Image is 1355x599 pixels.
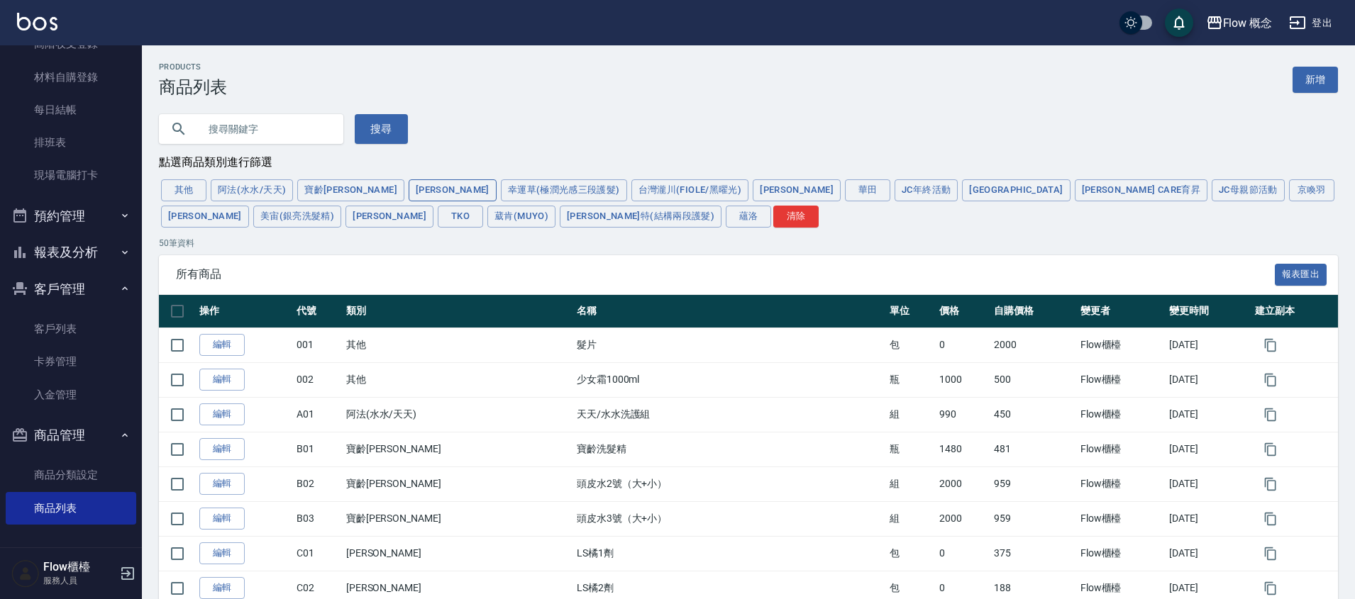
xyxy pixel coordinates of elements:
button: TKO [438,206,483,228]
td: 481 [990,432,1077,466]
td: 990 [936,397,990,432]
td: 髮片 [573,328,886,362]
td: 其他 [343,362,573,397]
div: 點選商品類別進行篩選 [159,155,1338,170]
button: 蘊洛 [726,206,771,228]
p: 服務人員 [43,574,116,587]
p: 50 筆資料 [159,237,1338,250]
td: 組 [886,397,936,432]
button: 葳肯(Muyo) [487,206,555,228]
button: [PERSON_NAME] [409,179,497,201]
span: 所有商品 [176,267,1275,281]
td: 1480 [936,432,990,466]
td: Flow櫃檯 [1077,397,1166,432]
td: Flow櫃檯 [1077,362,1166,397]
h3: 商品列表 [159,77,227,97]
th: 單位 [886,295,936,328]
div: Flow 概念 [1223,14,1273,32]
td: LS橘1劑 [573,536,886,571]
td: 0 [936,536,990,571]
a: 編輯 [199,369,245,391]
td: Flow櫃檯 [1077,466,1166,501]
button: [PERSON_NAME] [753,179,841,201]
td: 瓶 [886,432,936,466]
a: 商品分類設定 [6,459,136,491]
td: 少女霜1000ml [573,362,886,397]
button: 阿法(水水/天天) [211,179,293,201]
td: 頭皮水2號（大+小） [573,466,886,501]
a: 編輯 [199,508,245,530]
a: 入金管理 [6,379,136,411]
a: 現場電腦打卡 [6,159,136,191]
td: 2000 [990,328,1077,362]
td: 375 [990,536,1077,571]
a: 編輯 [199,403,245,425]
td: B01 [293,432,343,466]
button: save [1165,9,1193,37]
td: 組 [886,501,936,536]
td: [DATE] [1166,466,1252,501]
td: C01 [293,536,343,571]
h5: Flow櫃檯 [43,560,116,574]
a: 報表匯出 [1275,267,1327,280]
td: 寶齡洗髮精 [573,432,886,466]
td: [DATE] [1166,501,1252,536]
td: 包 [886,536,936,571]
button: JC母親節活動 [1212,179,1285,201]
th: 操作 [196,295,293,328]
button: 登出 [1283,10,1338,36]
button: [GEOGRAPHIC_DATA] [962,179,1070,201]
th: 代號 [293,295,343,328]
td: [DATE] [1166,328,1252,362]
td: [DATE] [1166,432,1252,466]
td: Flow櫃檯 [1077,501,1166,536]
input: 搜尋關鍵字 [199,110,332,148]
td: 瓶 [886,362,936,397]
button: Flow 概念 [1200,9,1278,38]
th: 變更時間 [1166,295,1252,328]
button: [PERSON_NAME]特(結構兩段護髮) [560,206,721,228]
a: 編輯 [199,577,245,599]
th: 自購價格 [990,295,1077,328]
td: 959 [990,466,1077,501]
button: 華田 [845,179,890,201]
td: 959 [990,501,1077,536]
td: Flow櫃檯 [1077,536,1166,571]
td: 其他 [343,328,573,362]
td: A01 [293,397,343,432]
button: [PERSON_NAME] Care育昇 [1075,179,1207,201]
td: 500 [990,362,1077,397]
td: B02 [293,466,343,501]
td: [DATE] [1166,362,1252,397]
img: Logo [17,13,57,30]
td: 寶齡[PERSON_NAME] [343,466,573,501]
button: 商品管理 [6,417,136,454]
th: 名稱 [573,295,886,328]
button: 預約管理 [6,198,136,235]
td: 001 [293,328,343,362]
td: [DATE] [1166,536,1252,571]
td: 450 [990,397,1077,432]
button: 幸運草(極潤光感三段護髮) [501,179,627,201]
a: 編輯 [199,438,245,460]
a: 材料自購登錄 [6,61,136,94]
td: 包 [886,328,936,362]
td: 寶齡[PERSON_NAME] [343,432,573,466]
a: 編輯 [199,473,245,495]
button: 清除 [773,206,819,228]
button: 其他 [161,179,206,201]
a: 每日結帳 [6,94,136,126]
td: B03 [293,501,343,536]
th: 價格 [936,295,990,328]
td: 0 [936,328,990,362]
button: 台灣瀧川(Fiole/黑曜光) [631,179,749,201]
button: 報表及分析 [6,234,136,271]
button: 客戶管理 [6,271,136,308]
td: 組 [886,466,936,501]
a: 編輯 [199,334,245,356]
td: 頭皮水3號（大+小） [573,501,886,536]
h2: Products [159,62,227,72]
button: 報表匯出 [1275,264,1327,286]
a: 新增 [1293,67,1338,93]
td: 1000 [936,362,990,397]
